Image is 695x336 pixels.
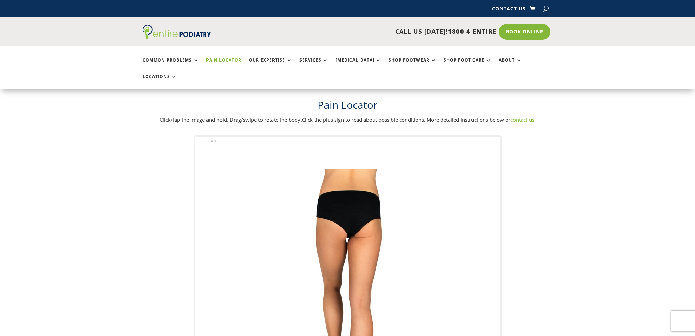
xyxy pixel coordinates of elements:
a: Shop Footwear [389,58,436,72]
img: logo (1) [143,25,211,39]
a: Common Problems [143,58,199,72]
span: 1800 4 ENTIRE [448,27,496,36]
a: contact us [510,116,534,123]
a: About [499,58,522,72]
a: Contact Us [492,6,526,14]
span: Click/tap the image and hold. Drag/swipe to rotate the body. [160,116,302,123]
a: Locations [143,74,177,89]
a: Pain Locator [206,58,241,72]
p: CALL US [DATE]! [237,27,496,36]
a: Entire Podiatry [143,33,211,40]
h1: Pain Locator [143,98,553,116]
span: 56% [211,138,219,144]
a: Book Online [499,24,550,40]
a: Shop Foot Care [444,58,491,72]
a: [MEDICAL_DATA] [336,58,381,72]
a: Services [299,58,328,72]
a: Our Expertise [249,58,292,72]
span: Click the plus sign to read about possible conditions. More detailed instructions below or . [302,116,536,123]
